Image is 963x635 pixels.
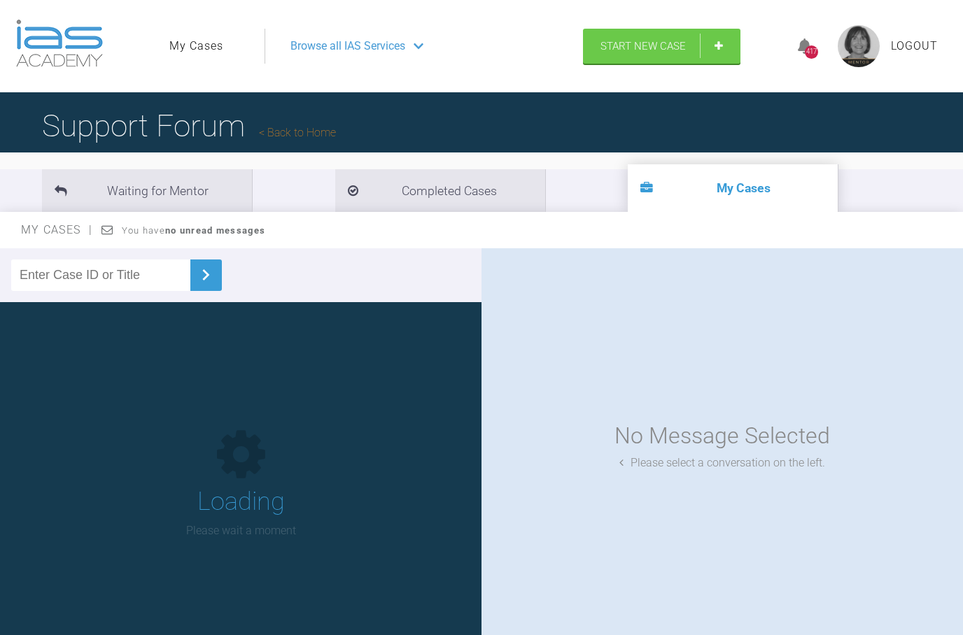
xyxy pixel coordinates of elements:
[891,37,938,55] a: Logout
[619,454,825,472] div: Please select a conversation on the left.
[628,164,838,212] li: My Cases
[197,482,285,522] h1: Loading
[42,101,336,150] h1: Support Forum
[21,223,93,236] span: My Cases
[259,126,336,139] a: Back to Home
[16,20,103,67] img: logo-light.3e3ef733.png
[614,418,830,454] div: No Message Selected
[122,225,265,236] span: You have
[169,37,223,55] a: My Cases
[11,259,190,291] input: Enter Case ID or Title
[186,522,296,540] p: Please wait a moment
[600,40,686,52] span: Start New Case
[42,169,252,212] li: Waiting for Mentor
[335,169,545,212] li: Completed Cases
[165,225,265,236] strong: no unread messages
[838,25,880,67] img: profile.png
[195,264,217,286] img: chevronRight.28bd32b0.svg
[805,45,818,59] div: 417
[583,29,740,64] a: Start New Case
[290,37,405,55] span: Browse all IAS Services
